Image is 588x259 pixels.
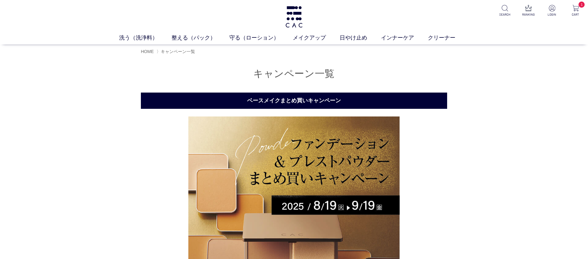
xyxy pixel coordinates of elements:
[119,34,171,42] a: 洗う（洗浄料）
[545,12,560,17] p: LOGIN
[156,49,197,55] li: 〉
[141,67,447,80] h1: キャンペーン一覧
[568,12,583,17] p: CART
[141,49,154,54] a: HOME
[497,12,512,17] p: SEARCH
[381,34,428,42] a: インナーケア
[497,5,512,17] a: SEARCH
[428,34,469,42] a: クリーナー
[545,5,560,17] a: LOGIN
[340,34,381,42] a: 日やけ止め
[285,6,303,28] img: logo
[521,5,536,17] a: RANKING
[579,2,585,8] span: 1
[141,93,447,109] h2: ベースメイクまとめ買いキャンペーン
[171,34,229,42] a: 整える（パック）
[568,5,583,17] a: 1 CART
[229,34,293,42] a: 守る（ローション）
[293,34,340,42] a: メイクアップ
[521,12,536,17] p: RANKING
[161,49,195,54] span: キャンペーン一覧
